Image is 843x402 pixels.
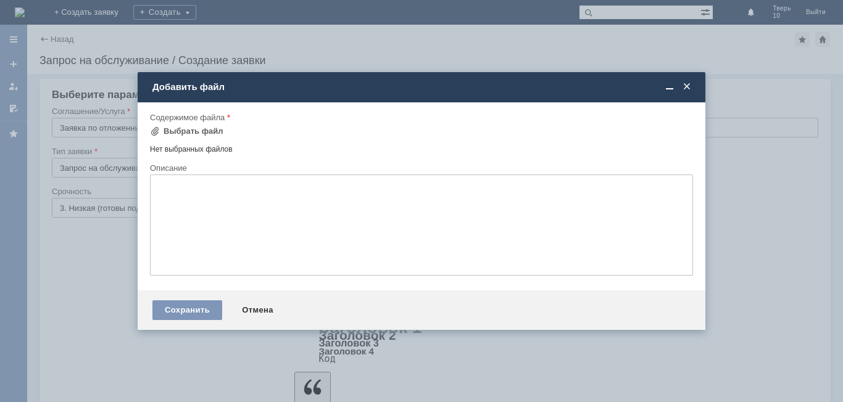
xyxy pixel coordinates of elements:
div: Добавить файл [152,81,693,92]
div: Здравствуйте! Спишите пожалуйста оч [5,5,180,15]
div: Нет выбранных файлов [150,140,693,154]
span: Свернуть (Ctrl + M) [663,81,676,92]
span: Закрыть [681,81,693,92]
div: Содержимое файла [150,113,691,121]
div: Описание [150,164,691,172]
div: Выбрать файл [164,126,223,136]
